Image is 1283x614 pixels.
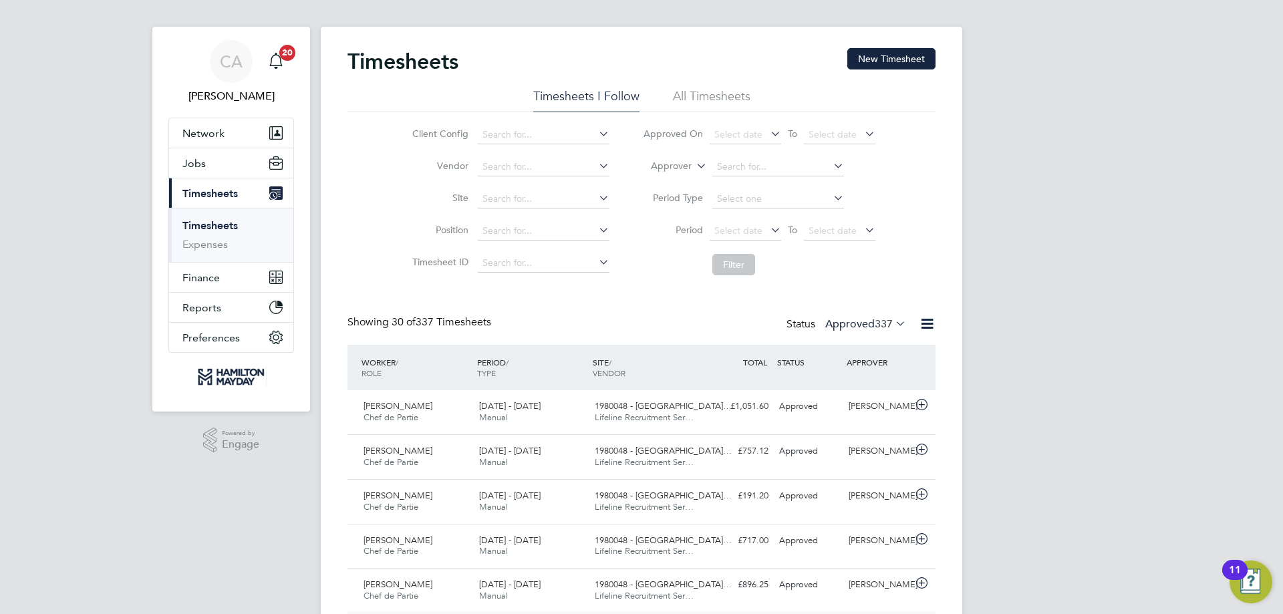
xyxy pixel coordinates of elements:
[169,323,293,352] button: Preferences
[358,350,474,385] div: WORKER
[847,48,936,69] button: New Timesheet
[408,160,468,172] label: Vendor
[222,439,259,450] span: Engage
[774,350,843,374] div: STATUS
[843,440,913,462] div: [PERSON_NAME]
[875,317,893,331] span: 337
[643,192,703,204] label: Period Type
[704,440,774,462] div: £757.12
[478,190,609,208] input: Search for...
[364,412,418,423] span: Chef de Partie
[396,357,398,367] span: /
[843,530,913,552] div: [PERSON_NAME]
[182,331,240,344] span: Preferences
[364,400,432,412] span: [PERSON_NAME]
[222,428,259,439] span: Powered by
[408,256,468,268] label: Timesheet ID
[595,590,694,601] span: Lifeline Recruitment Ser…
[392,315,416,329] span: 30 of
[182,238,228,251] a: Expenses
[168,366,294,388] a: Go to home page
[673,88,750,112] li: All Timesheets
[203,428,260,453] a: Powered byEngage
[479,490,541,501] span: [DATE] - [DATE]
[169,118,293,148] button: Network
[589,350,705,385] div: SITE
[408,224,468,236] label: Position
[168,88,294,104] span: Claire Adlam
[479,579,541,590] span: [DATE] - [DATE]
[714,128,762,140] span: Select date
[774,530,843,552] div: Approved
[784,125,801,142] span: To
[479,545,508,557] span: Manual
[169,263,293,292] button: Finance
[364,534,432,546] span: [PERSON_NAME]
[1229,570,1241,587] div: 11
[182,219,238,232] a: Timesheets
[595,412,694,423] span: Lifeline Recruitment Ser…
[362,367,382,378] span: ROLE
[595,400,732,412] span: 1980048 - [GEOGRAPHIC_DATA]…
[595,579,732,590] span: 1980048 - [GEOGRAPHIC_DATA]…
[196,366,266,388] img: hamiltonmayday-logo-retina.png
[478,254,609,273] input: Search for...
[843,350,913,374] div: APPROVER
[595,445,732,456] span: 1980048 - [GEOGRAPHIC_DATA]…
[843,485,913,507] div: [PERSON_NAME]
[169,208,293,262] div: Timesheets
[364,456,418,468] span: Chef de Partie
[477,367,496,378] span: TYPE
[364,490,432,501] span: [PERSON_NAME]
[478,222,609,241] input: Search for...
[843,574,913,596] div: [PERSON_NAME]
[392,315,491,329] span: 337 Timesheets
[712,254,755,275] button: Filter
[479,445,541,456] span: [DATE] - [DATE]
[704,574,774,596] div: £896.25
[643,224,703,236] label: Period
[347,315,494,329] div: Showing
[479,412,508,423] span: Manual
[774,574,843,596] div: Approved
[479,456,508,468] span: Manual
[595,501,694,512] span: Lifeline Recruitment Ser…
[595,456,694,468] span: Lifeline Recruitment Ser…
[595,490,732,501] span: 1980048 - [GEOGRAPHIC_DATA]…
[182,157,206,170] span: Jobs
[712,158,844,176] input: Search for...
[743,357,767,367] span: TOTAL
[714,224,762,237] span: Select date
[809,128,857,140] span: Select date
[364,579,432,590] span: [PERSON_NAME]
[169,293,293,322] button: Reports
[704,530,774,552] div: £717.00
[704,396,774,418] div: £1,051.60
[182,187,238,200] span: Timesheets
[364,545,418,557] span: Chef de Partie
[774,440,843,462] div: Approved
[609,357,611,367] span: /
[263,40,289,83] a: 20
[787,315,909,334] div: Status
[279,45,295,61] span: 20
[784,221,801,239] span: To
[152,27,310,412] nav: Main navigation
[825,317,906,331] label: Approved
[643,128,703,140] label: Approved On
[631,160,692,173] label: Approver
[479,400,541,412] span: [DATE] - [DATE]
[774,396,843,418] div: Approved
[479,534,541,546] span: [DATE] - [DATE]
[506,357,509,367] span: /
[408,128,468,140] label: Client Config
[478,126,609,144] input: Search for...
[169,148,293,178] button: Jobs
[704,485,774,507] div: £191.20
[220,53,243,70] span: CA
[347,48,458,75] h2: Timesheets
[843,396,913,418] div: [PERSON_NAME]
[1230,561,1272,603] button: Open Resource Center, 11 new notifications
[168,40,294,104] a: CA[PERSON_NAME]
[774,485,843,507] div: Approved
